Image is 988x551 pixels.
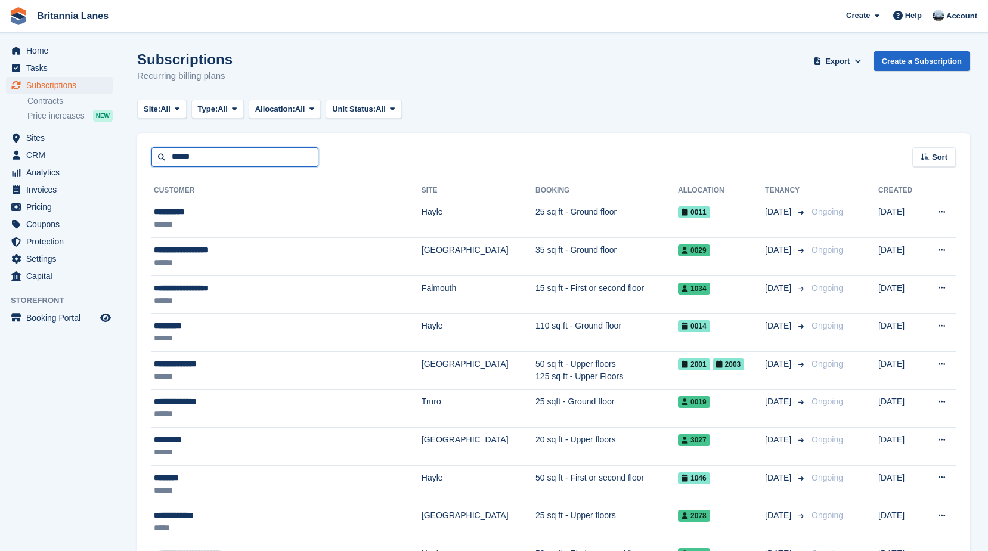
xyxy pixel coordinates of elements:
td: [DATE] [878,503,923,541]
td: 20 sq ft - Upper floors [535,428,678,466]
span: Home [26,42,98,59]
a: menu [6,309,113,326]
td: 25 sq ft - Ground floor [535,200,678,238]
th: Tenancy [765,181,807,200]
td: Falmouth [422,275,535,314]
span: Settings [26,250,98,267]
span: Ongoing [812,473,843,482]
span: [DATE] [765,320,794,332]
a: menu [6,199,113,215]
span: Account [946,10,977,22]
span: All [218,103,228,115]
th: Booking [535,181,678,200]
span: Help [905,10,922,21]
span: All [376,103,386,115]
td: [DATE] [878,428,923,466]
td: 50 sq ft - Upper floors 125 sq ft - Upper Floors [535,352,678,390]
a: menu [6,233,113,250]
span: [DATE] [765,395,794,408]
td: Hayle [422,314,535,352]
span: [DATE] [765,472,794,484]
span: Storefront [11,295,119,307]
span: Ongoing [812,359,843,369]
span: Subscriptions [26,77,98,94]
span: 1046 [678,472,710,484]
button: Site: All [137,100,187,119]
th: Site [422,181,535,200]
th: Allocation [678,181,765,200]
span: Ongoing [812,435,843,444]
td: Hayle [422,200,535,238]
span: Ongoing [812,321,843,330]
td: 25 sqft - Ground floor [535,389,678,428]
span: Price increases [27,110,85,122]
span: Ongoing [812,397,843,406]
span: Analytics [26,164,98,181]
a: menu [6,216,113,233]
th: Customer [151,181,422,200]
span: Ongoing [812,245,843,255]
span: Protection [26,233,98,250]
td: [DATE] [878,275,923,314]
img: stora-icon-8386f47178a22dfd0bd8f6a31ec36ba5ce8667c1dd55bd0f319d3a0aa187defe.svg [10,7,27,25]
td: [DATE] [878,465,923,503]
span: Export [825,55,850,67]
a: menu [6,147,113,163]
td: [GEOGRAPHIC_DATA] [422,428,535,466]
span: 0019 [678,396,710,408]
span: Ongoing [812,283,843,293]
a: menu [6,42,113,59]
span: All [295,103,305,115]
span: Invoices [26,181,98,198]
a: menu [6,164,113,181]
a: menu [6,268,113,284]
button: Allocation: All [249,100,321,119]
td: [GEOGRAPHIC_DATA] [422,238,535,276]
span: [DATE] [765,282,794,295]
th: Created [878,181,923,200]
span: Pricing [26,199,98,215]
span: Coupons [26,216,98,233]
span: 2078 [678,510,710,522]
span: Ongoing [812,207,843,216]
span: 0014 [678,320,710,332]
a: Britannia Lanes [32,6,113,26]
a: menu [6,129,113,146]
span: 3027 [678,434,710,446]
p: Recurring billing plans [137,69,233,83]
span: 0029 [678,244,710,256]
span: CRM [26,147,98,163]
span: [DATE] [765,434,794,446]
a: menu [6,250,113,267]
a: menu [6,181,113,198]
span: [DATE] [765,358,794,370]
span: [DATE] [765,244,794,256]
span: Ongoing [812,510,843,520]
button: Export [812,51,864,71]
a: Create a Subscription [874,51,970,71]
span: [DATE] [765,206,794,218]
td: [GEOGRAPHIC_DATA] [422,503,535,541]
span: Booking Portal [26,309,98,326]
td: [DATE] [878,238,923,276]
a: menu [6,60,113,76]
td: 25 sq ft - Upper floors [535,503,678,541]
span: Unit Status: [332,103,376,115]
span: 0011 [678,206,710,218]
button: Unit Status: All [326,100,401,119]
a: Contracts [27,95,113,107]
a: Preview store [98,311,113,325]
td: Hayle [422,465,535,503]
td: [DATE] [878,389,923,428]
span: 2003 [713,358,745,370]
span: 2001 [678,358,710,370]
td: 110 sq ft - Ground floor [535,314,678,352]
span: [DATE] [765,509,794,522]
button: Type: All [191,100,244,119]
span: Capital [26,268,98,284]
td: 35 sq ft - Ground floor [535,238,678,276]
span: Tasks [26,60,98,76]
span: Create [846,10,870,21]
img: John Millership [933,10,944,21]
td: [GEOGRAPHIC_DATA] [422,352,535,390]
